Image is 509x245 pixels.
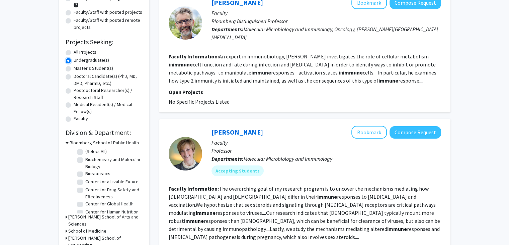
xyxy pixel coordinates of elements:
[66,129,143,137] h2: Division & Department:
[351,126,387,139] button: Add Sabra Klein to Bookmarks
[74,73,143,87] label: Doctoral Candidate(s) (PhD, MD, DMD, PharmD, etc.)
[251,69,271,76] b: immune
[74,65,113,72] label: Master's Student(s)
[169,53,436,84] fg-read-more: An expert in immunobiology, [PERSON_NAME] investigates the role of cellular metabolism in cell fu...
[68,213,143,228] h3: [PERSON_NAME] School of Arts and Sciences
[66,38,143,46] h2: Projects Seeking:
[70,139,139,146] h3: Bloomberg School of Public Health
[184,217,204,224] b: immune
[85,186,141,200] label: Center for Drug Safety and Effectiveness
[85,178,139,185] label: Center for a Livable Future
[211,155,244,162] b: Departments:
[211,128,263,136] a: [PERSON_NAME]
[74,17,143,31] label: Faculty/Staff with posted remote projects
[343,69,363,76] b: immune
[211,9,441,17] p: Faculty
[85,148,107,155] label: (Select All)
[74,9,142,16] label: Faculty/Staff with posted projects
[74,115,88,122] label: Faculty
[74,101,143,115] label: Medical Resident(s) / Medical Fellow(s)
[211,26,244,33] b: Departments:
[74,49,96,56] label: All Projects
[317,193,337,200] b: immune
[211,147,441,155] p: Professor
[74,57,109,64] label: Undergraduate(s)
[390,126,441,139] button: Compose Request to Sabra Klein
[169,53,219,60] b: Faculty Information:
[85,208,139,215] label: Center for Human Nutrition
[85,156,141,170] label: Biochemistry and Molecular Biology
[85,200,134,207] label: Center for Global Health
[85,170,110,177] label: Biostatistics
[211,26,438,41] span: Molecular Microbiology and Immunology, Oncology, [PERSON_NAME][GEOGRAPHIC_DATA][MEDICAL_DATA]
[173,61,193,68] b: immune
[196,209,216,216] b: immune
[68,228,106,235] h3: School of Medicine
[211,17,441,25] p: Bloomberg Distinguished Professor
[169,185,440,240] fg-read-more: The overarching goal of my research program is to uncover the mechanisms mediating how [DEMOGRAPH...
[169,98,230,105] span: No Specific Projects Listed
[211,139,441,147] p: Faculty
[169,88,441,96] p: Open Projects
[5,215,28,240] iframe: Chat
[244,155,332,162] span: Molecular Microbiology and Immunology
[74,87,143,101] label: Postdoctoral Researcher(s) / Research Staff
[387,226,407,232] b: immune
[169,185,219,192] b: Faculty Information:
[211,165,264,176] mat-chip: Accepting Students
[378,77,398,84] b: immune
